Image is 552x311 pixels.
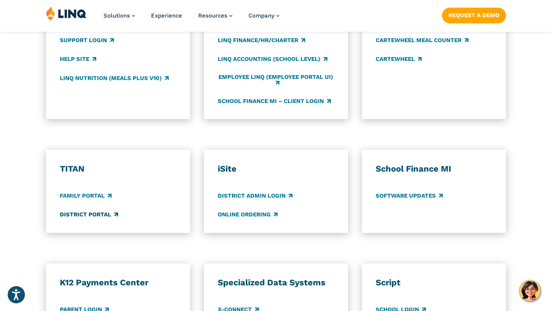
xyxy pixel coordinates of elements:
h3: Specialized Data Systems [218,277,334,288]
a: CARTEWHEEL Meal Counter [376,36,468,45]
span: Resources [198,12,227,19]
a: Online Ordering [218,211,278,219]
a: District Admin Login [218,192,292,200]
a: School Finance MI – Client Login [218,97,331,105]
nav: Primary Navigation [103,6,279,31]
a: Company [248,12,279,19]
span: Company [248,12,274,19]
h3: iSite [218,164,334,174]
h3: School Finance MI [376,164,492,174]
a: District Portal [60,211,118,219]
img: LINQ | K‑12 Software [46,6,87,21]
button: Hello, have a question? Let’s chat. [519,280,540,301]
a: LINQ Accounting (school level) [218,55,327,64]
h3: Script [376,277,492,288]
span: Solutions [103,12,130,19]
a: Software Updates [376,192,443,200]
a: LINQ Nutrition (Meals Plus v10) [60,74,169,82]
a: Solutions [103,12,135,19]
a: Support Login [60,36,114,45]
a: CARTEWHEEL [376,55,422,64]
a: Resources [198,12,232,19]
h3: K12 Payments Center [60,277,176,288]
h3: TITAN [60,164,176,174]
a: Request a Demo [442,8,506,23]
nav: Button Navigation [442,6,506,23]
a: Family Portal [60,192,112,200]
a: Help Site [60,55,96,64]
a: LINQ Finance/HR/Charter [218,36,305,45]
a: Experience [151,12,182,19]
a: Employee LINQ (Employee Portal UI) [218,74,334,87]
